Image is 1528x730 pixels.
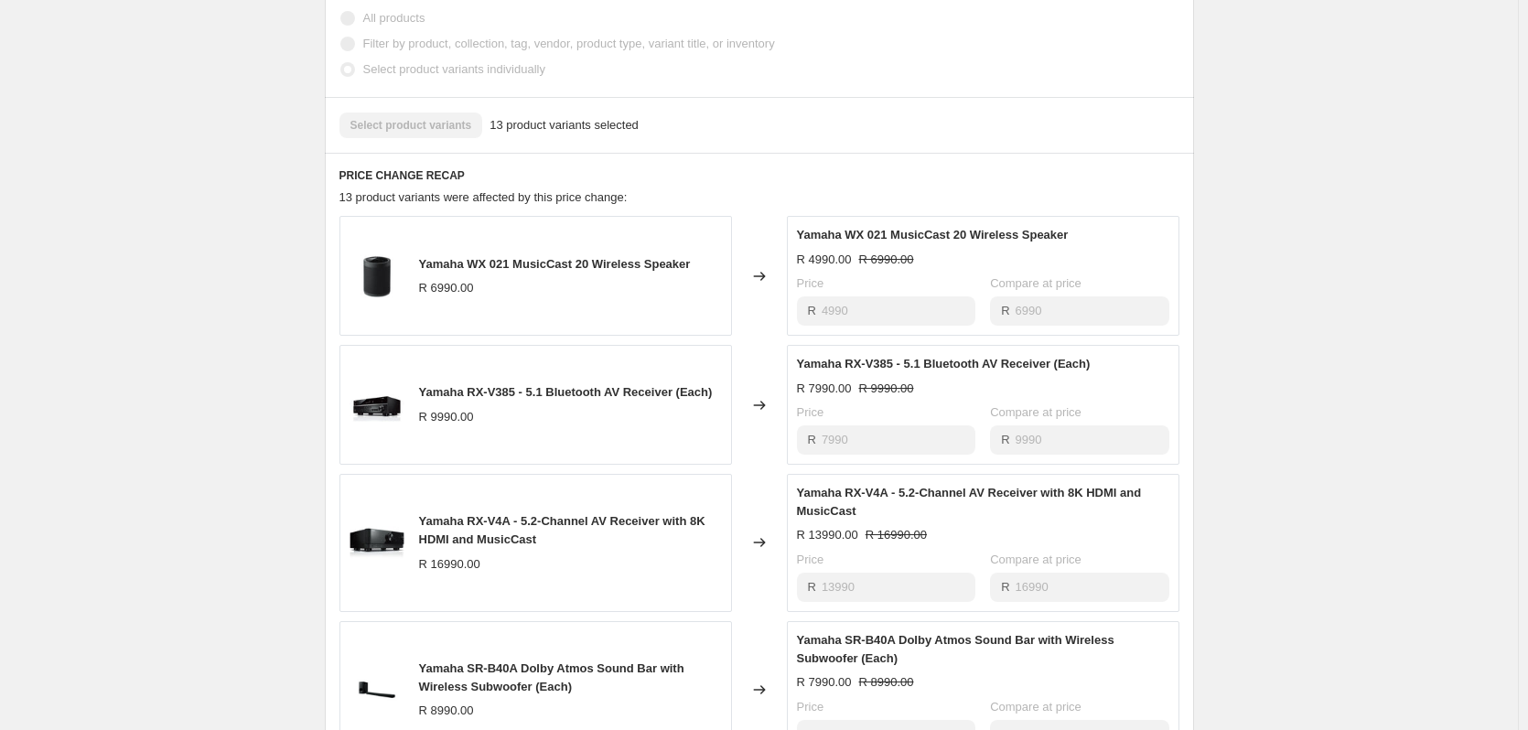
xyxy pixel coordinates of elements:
[859,673,914,692] strike: R 8990.00
[797,380,852,398] div: R 7990.00
[339,168,1179,183] h6: PRICE CHANGE RECAP
[866,526,927,544] strike: R 16990.00
[859,251,914,269] strike: R 6990.00
[797,553,824,566] span: Price
[419,661,684,693] span: Yamaha SR-B40A Dolby Atmos Sound Bar with Wireless Subwoofer (Each)
[797,228,1069,242] span: Yamaha WX 021 MusicCast 20 Wireless Speaker
[808,580,816,594] span: R
[419,385,713,399] span: Yamaha RX-V385 - 5.1 Bluetooth AV Receiver (Each)
[350,515,404,570] img: Yamaha-RX-V4A-Black_80x.jpg
[419,257,691,271] span: Yamaha WX 021 MusicCast 20 Wireless Speaker
[797,276,824,290] span: Price
[350,249,404,304] img: D0ACC619C07D43BEA8744E5D1003775E_12075_735x735_6447bb12334e137db56512b4d9c02e02_80x.jpg
[808,304,816,317] span: R
[419,408,474,426] div: R 9990.00
[363,11,425,25] span: All products
[350,662,404,717] img: 3_d5083a64-ce61-4a5e-87ec-8ce98556cca4_80x.png
[363,37,775,50] span: Filter by product, collection, tag, vendor, product type, variant title, or inventory
[419,514,705,546] span: Yamaha RX-V4A - 5.2-Channel AV Receiver with 8K HDMI and MusicCast
[419,702,474,720] div: R 8990.00
[419,279,474,297] div: R 6990.00
[797,251,852,269] div: R 4990.00
[990,700,1081,714] span: Compare at price
[350,378,404,433] img: Yamaha-RX-V385_80x.jpg
[797,357,1091,370] span: Yamaha RX-V385 - 5.1 Bluetooth AV Receiver (Each)
[797,526,858,544] div: R 13990.00
[1001,304,1009,317] span: R
[990,405,1081,419] span: Compare at price
[797,700,824,714] span: Price
[859,380,914,398] strike: R 9990.00
[363,62,545,76] span: Select product variants individually
[990,276,1081,290] span: Compare at price
[419,555,480,574] div: R 16990.00
[797,633,1114,665] span: Yamaha SR-B40A Dolby Atmos Sound Bar with Wireless Subwoofer (Each)
[808,433,816,446] span: R
[1001,580,1009,594] span: R
[797,486,1142,518] span: Yamaha RX-V4A - 5.2-Channel AV Receiver with 8K HDMI and MusicCast
[490,116,639,134] span: 13 product variants selected
[797,405,824,419] span: Price
[797,673,852,692] div: R 7990.00
[1001,433,1009,446] span: R
[990,553,1081,566] span: Compare at price
[339,190,628,204] span: 13 product variants were affected by this price change:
